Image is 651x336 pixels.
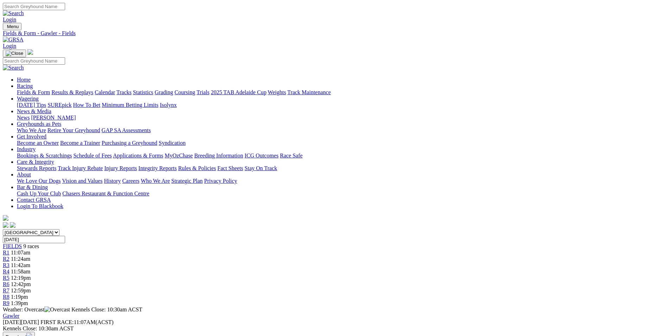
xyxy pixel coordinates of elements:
[62,190,149,196] a: Chasers Restaurant & Function Centre
[3,3,65,10] input: Search
[160,102,177,108] a: Isolynx
[17,159,54,165] a: Care & Integrity
[155,89,173,95] a: Grading
[48,102,71,108] a: SUREpick
[11,256,30,262] span: 11:24am
[178,165,216,171] a: Rules & Policies
[165,153,193,159] a: MyOzChase
[171,178,203,184] a: Strategic Plan
[11,269,30,274] span: 11:58am
[17,178,61,184] a: We Love Our Dogs
[3,250,10,256] a: R1
[17,127,46,133] a: Who We Are
[11,300,28,306] span: 1:39pm
[17,178,648,184] div: About
[3,236,65,243] input: Select date
[17,190,648,197] div: Bar & Dining
[17,197,51,203] a: Contact GRSA
[3,215,8,221] img: logo-grsa-white.png
[211,89,266,95] a: 2025 TAB Adelaide Cup
[122,178,139,184] a: Careers
[3,313,19,319] a: Gawler
[11,250,30,256] span: 11:07am
[17,140,648,146] div: Get Involved
[3,30,648,37] a: Fields & Form - Gawler - Fields
[3,319,21,325] span: [DATE]
[17,153,648,159] div: Industry
[40,319,74,325] span: FIRST RACE:
[17,127,648,134] div: Greyhounds as Pets
[133,89,153,95] a: Statistics
[17,89,50,95] a: Fields & Form
[17,134,46,140] a: Get Involved
[3,262,10,268] a: R3
[27,49,33,55] img: logo-grsa-white.png
[17,77,31,83] a: Home
[3,281,10,287] a: R6
[58,165,103,171] a: Track Injury Rebate
[3,275,10,281] span: R5
[3,306,71,312] span: Weather: Overcast
[51,89,93,95] a: Results & Replays
[23,243,39,249] span: 9 races
[40,319,114,325] span: 11:07AM(ACST)
[44,306,70,313] img: Overcast
[217,165,243,171] a: Fact Sheets
[17,190,61,196] a: Cash Up Your Club
[3,287,10,293] a: R7
[3,23,21,30] button: Toggle navigation
[3,319,39,325] span: [DATE]
[17,153,72,159] a: Bookings & Scratchings
[11,281,31,287] span: 12:42pm
[204,178,237,184] a: Privacy Policy
[113,153,163,159] a: Applications & Forms
[17,140,59,146] a: Become an Owner
[17,184,48,190] a: Bar & Dining
[73,153,112,159] a: Schedule of Fees
[17,203,63,209] a: Login To Blackbook
[3,256,10,262] a: R2
[3,65,24,71] img: Search
[287,89,331,95] a: Track Maintenance
[3,37,24,43] img: GRSA
[10,222,15,228] img: twitter.svg
[71,306,142,312] span: Kennels Close: 10:30am ACST
[245,153,278,159] a: ICG Outcomes
[48,127,100,133] a: Retire Your Greyhound
[17,89,648,96] div: Racing
[17,146,36,152] a: Industry
[11,294,28,300] span: 1:19pm
[17,115,30,121] a: News
[17,102,648,108] div: Wagering
[280,153,302,159] a: Race Safe
[3,269,10,274] a: R4
[17,165,56,171] a: Stewards Reports
[3,243,22,249] a: FIELDS
[17,121,61,127] a: Greyhounds as Pets
[245,165,277,171] a: Stay On Track
[17,165,648,172] div: Care & Integrity
[3,17,16,22] a: Login
[3,222,8,228] img: facebook.svg
[3,294,10,300] a: R8
[3,10,24,17] img: Search
[116,89,132,95] a: Tracks
[31,115,76,121] a: [PERSON_NAME]
[11,287,31,293] span: 12:59pm
[95,89,115,95] a: Calendar
[268,89,286,95] a: Weights
[159,140,185,146] a: Syndication
[17,83,33,89] a: Racing
[104,165,137,171] a: Injury Reports
[3,325,648,332] div: Kennels Close: 10:30am ACST
[60,140,100,146] a: Become a Trainer
[3,57,65,65] input: Search
[104,178,121,184] a: History
[7,24,19,29] span: Menu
